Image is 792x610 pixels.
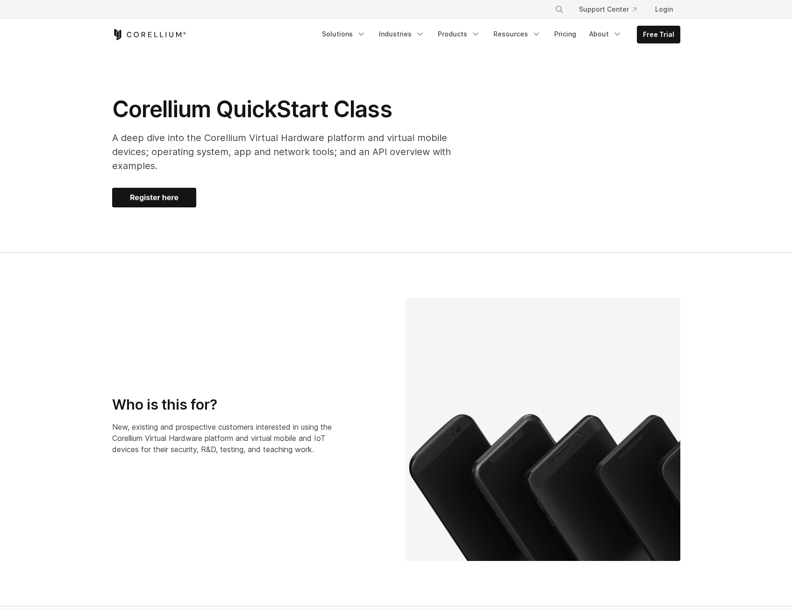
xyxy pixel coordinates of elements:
[648,1,680,18] a: Login
[316,26,680,43] div: Navigation Menu
[637,26,680,43] a: Free Trial
[112,396,351,414] h3: Who is this for?
[373,26,430,43] a: Industries
[543,1,680,18] div: Navigation Menu
[551,1,568,18] button: Search
[316,26,371,43] a: Solutions
[112,188,196,207] img: Register here
[432,26,486,43] a: Products
[112,29,186,40] a: Corellium Home
[112,422,332,454] span: New, existing and prospective customers interested in using the Corellium Virtual Hardware platfo...
[112,95,486,123] h1: Corellium QuickStart Class
[549,26,582,43] a: Pricing
[584,26,628,43] a: About
[571,1,644,18] a: Support Center
[406,298,680,560] img: Corellium_DeviceArray_900_100_square
[488,26,547,43] a: Resources
[112,131,486,173] p: A deep dive into the Corellium Virtual Hardware platform and virtual mobile devices; operating sy...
